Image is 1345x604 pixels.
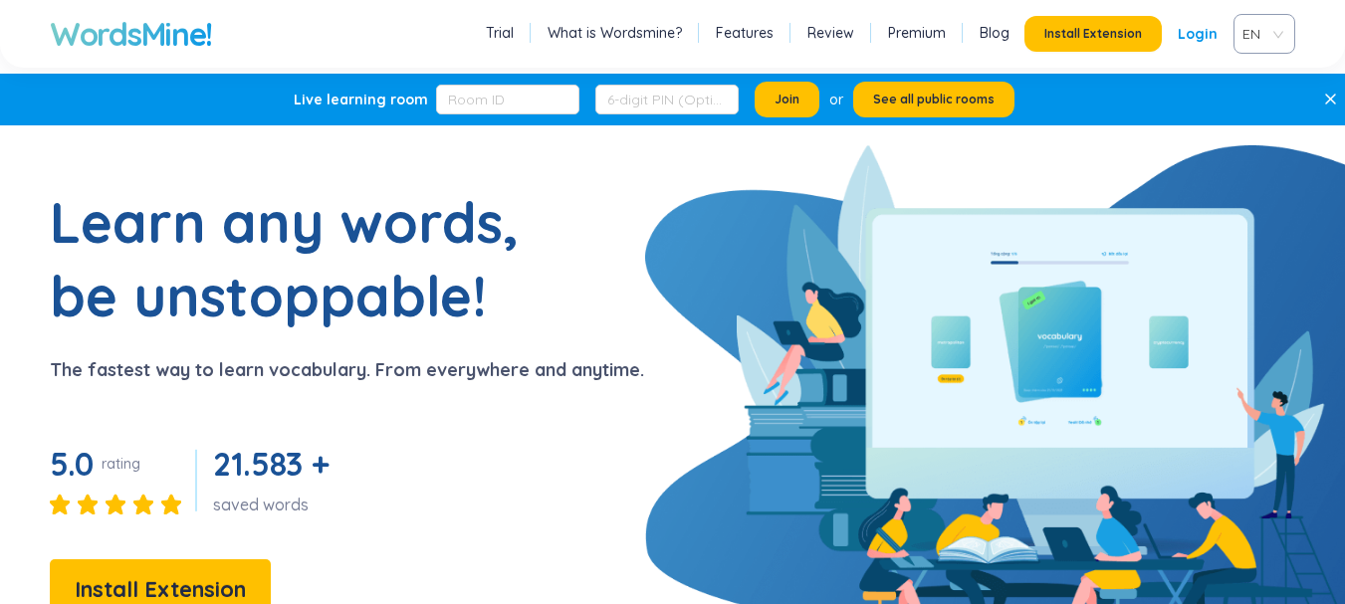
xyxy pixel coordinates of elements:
[755,82,819,117] button: Join
[853,82,1014,117] button: See all public rooms
[213,444,329,484] span: 21.583 +
[50,581,271,601] a: Install Extension
[775,92,799,107] span: Join
[50,14,212,54] a: WordsMine!
[50,356,644,384] p: The fastest way to learn vocabulary. From everywhere and anytime.
[716,23,774,43] a: Features
[50,444,94,484] span: 5.0
[1242,19,1278,49] span: VIE
[213,494,336,515] div: saved words
[1044,26,1142,42] span: Install Extension
[980,23,1009,43] a: Blog
[548,23,682,43] a: What is Wordsmine?
[102,454,140,474] div: rating
[595,85,739,114] input: 6-digit PIN (Optional)
[436,85,579,114] input: Room ID
[888,23,946,43] a: Premium
[486,23,514,43] a: Trial
[873,92,995,107] span: See all public rooms
[807,23,854,43] a: Review
[294,90,428,109] div: Live learning room
[1024,16,1162,52] button: Install Extension
[1178,16,1218,52] a: Login
[50,185,548,332] h1: Learn any words, be unstoppable!
[829,89,843,110] div: or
